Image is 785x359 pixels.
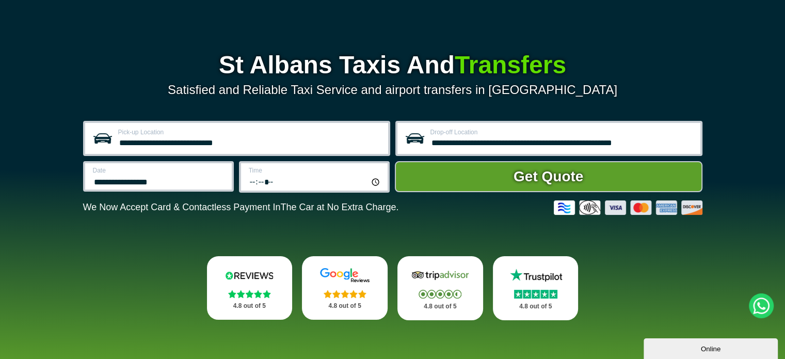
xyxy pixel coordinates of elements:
span: Transfers [455,51,566,79]
a: Tripadvisor Stars 4.8 out of 5 [397,256,483,320]
h1: St Albans Taxis And [83,53,702,77]
a: Reviews.io Stars 4.8 out of 5 [207,256,293,320]
p: We Now Accept Card & Contactless Payment In [83,202,399,213]
p: 4.8 out of 5 [409,300,472,313]
img: Stars [324,290,366,298]
label: Time [249,167,381,174]
span: The Car at No Extra Charge. [280,202,398,212]
p: 4.8 out of 5 [218,300,281,313]
iframe: chat widget [644,336,780,359]
p: 4.8 out of 5 [504,300,567,313]
img: Reviews.io [218,268,280,283]
a: Trustpilot Stars 4.8 out of 5 [493,256,579,320]
a: Google Stars 4.8 out of 5 [302,256,388,320]
label: Pick-up Location [118,129,382,135]
p: Satisfied and Reliable Taxi Service and airport transfers in [GEOGRAPHIC_DATA] [83,83,702,97]
img: Stars [228,290,271,298]
img: Google [314,268,376,283]
p: 4.8 out of 5 [313,300,376,313]
img: Trustpilot [505,268,567,283]
img: Stars [514,290,557,299]
img: Tripadvisor [409,268,471,283]
label: Date [93,167,226,174]
img: Credit And Debit Cards [554,200,702,215]
img: Stars [419,290,461,299]
label: Drop-off Location [430,129,694,135]
button: Get Quote [395,161,702,192]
